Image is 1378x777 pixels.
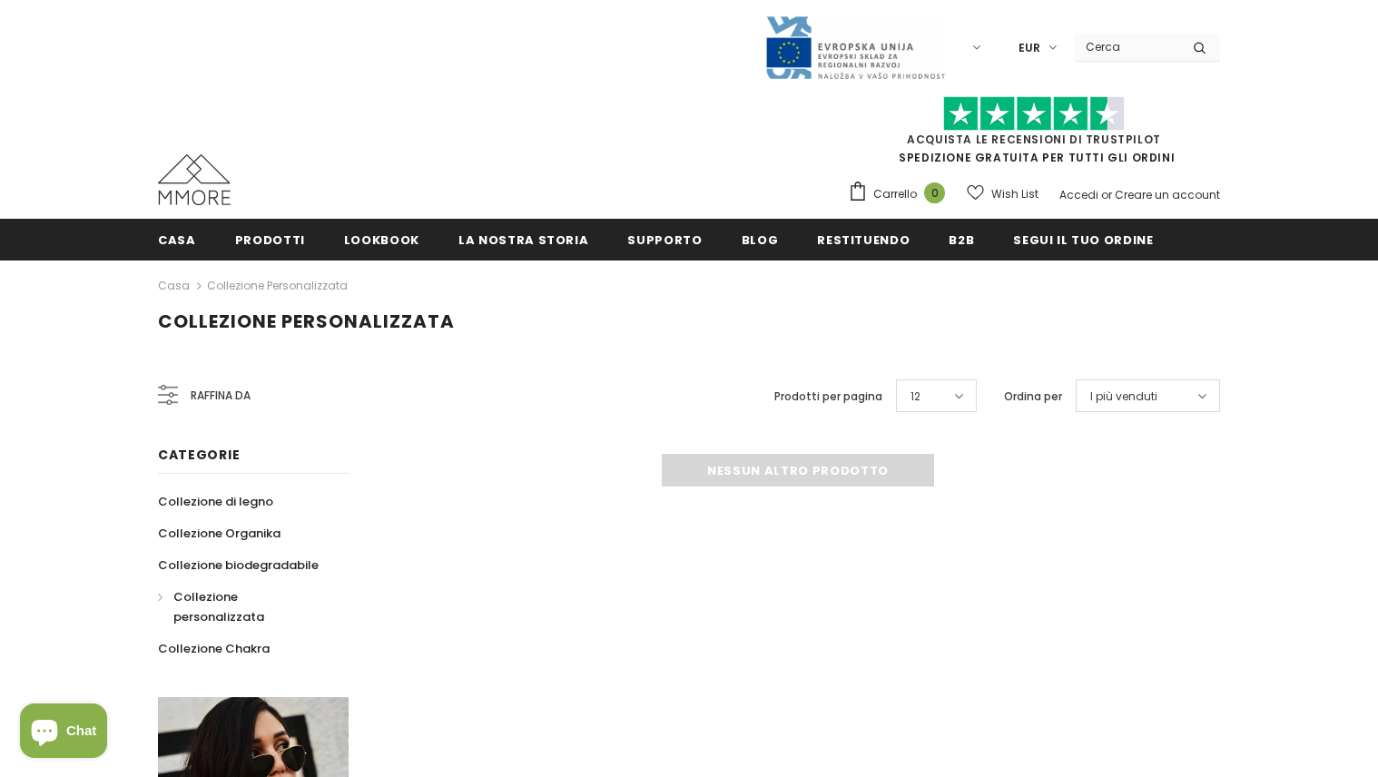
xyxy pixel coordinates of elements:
[742,219,779,260] a: Blog
[742,231,779,249] span: Blog
[764,15,946,81] img: Javni Razpis
[1004,388,1062,406] label: Ordina per
[158,486,273,517] a: Collezione di legno
[344,231,419,249] span: Lookbook
[158,549,319,581] a: Collezione biodegradabile
[949,219,974,260] a: B2B
[158,525,281,542] span: Collezione Organika
[191,386,251,406] span: Raffina da
[158,231,196,249] span: Casa
[173,588,264,625] span: Collezione personalizzata
[627,231,702,249] span: supporto
[907,132,1161,147] a: Acquista le recensioni di TrustPilot
[817,231,910,249] span: Restituendo
[158,640,270,657] span: Collezione Chakra
[158,633,270,664] a: Collezione Chakra
[967,178,1038,210] a: Wish List
[158,581,329,633] a: Collezione personalizzata
[774,388,882,406] label: Prodotti per pagina
[1075,34,1179,60] input: Search Site
[235,231,305,249] span: Prodotti
[1115,187,1220,202] a: Creare un account
[158,275,190,297] a: Casa
[1059,187,1098,202] a: Accedi
[949,231,974,249] span: B2B
[344,219,419,260] a: Lookbook
[158,309,455,334] span: Collezione personalizzata
[458,219,588,260] a: La nostra storia
[158,219,196,260] a: Casa
[1101,187,1112,202] span: or
[158,493,273,510] span: Collezione di legno
[15,703,113,762] inbox-online-store-chat: Shopify online store chat
[1013,231,1153,249] span: Segui il tuo ordine
[158,154,231,205] img: Casi MMORE
[458,231,588,249] span: La nostra storia
[1013,219,1153,260] a: Segui il tuo ordine
[848,104,1220,165] span: SPEDIZIONE GRATUITA PER TUTTI GLI ORDINI
[207,278,348,293] a: Collezione personalizzata
[764,39,946,54] a: Javni Razpis
[924,182,945,203] span: 0
[991,185,1038,203] span: Wish List
[1090,388,1157,406] span: I più venduti
[848,181,954,208] a: Carrello 0
[817,219,910,260] a: Restituendo
[158,517,281,549] a: Collezione Organika
[910,388,920,406] span: 12
[158,556,319,574] span: Collezione biodegradabile
[627,219,702,260] a: supporto
[158,446,240,464] span: Categorie
[1019,39,1040,57] span: EUR
[873,185,917,203] span: Carrello
[235,219,305,260] a: Prodotti
[943,96,1125,132] img: Fidati di Pilot Stars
